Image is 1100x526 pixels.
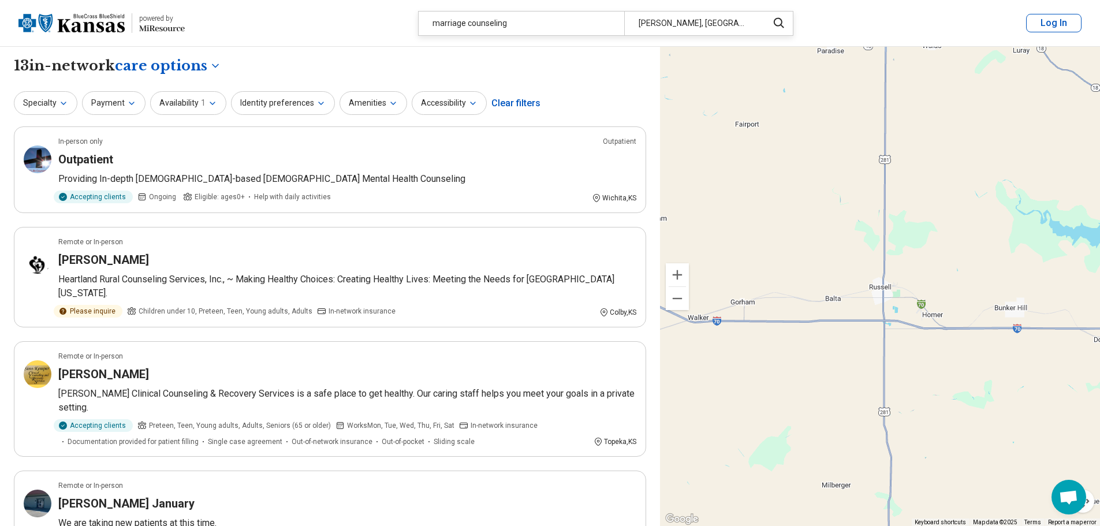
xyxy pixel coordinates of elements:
span: Works Mon, Tue, Wed, Thu, Fri, Sat [347,420,454,431]
p: In-person only [58,136,103,147]
button: Specialty [14,91,77,115]
p: Providing In-depth [DEMOGRAPHIC_DATA]-based [DEMOGRAPHIC_DATA] Mental Health Counseling [58,172,636,186]
div: Topeka , KS [594,437,636,447]
div: Clear filters [491,89,540,117]
p: Remote or In-person [58,480,123,491]
button: Log In [1026,14,1082,32]
div: [PERSON_NAME], [GEOGRAPHIC_DATA] [624,12,761,35]
h1: 13 in-network [14,56,221,76]
span: Ongoing [149,192,176,202]
span: In-network insurance [329,306,396,316]
div: Colby , KS [599,307,636,318]
button: Payment [82,91,146,115]
img: Blue Cross Blue Shield Kansas [18,9,125,37]
p: Heartland Rural Counseling Services, Inc., ~ Making Healthy Choices: Creating Healthy Lives: Meet... [58,273,636,300]
h3: Outpatient [58,151,113,167]
button: Zoom in [666,263,689,286]
h3: [PERSON_NAME] [58,252,149,268]
button: Availability1 [150,91,226,115]
div: marriage counseling [419,12,624,35]
p: Remote or In-person [58,237,123,247]
span: Help with daily activities [254,192,331,202]
span: Out-of-network insurance [292,437,372,447]
span: 1 [201,97,206,109]
span: Sliding scale [434,437,475,447]
button: Zoom out [666,287,689,310]
div: Accepting clients [54,191,133,203]
span: Documentation provided for patient filling [68,437,199,447]
p: Outpatient [603,136,636,147]
p: [PERSON_NAME] Clinical Counseling & Recovery Services is a safe place to get healthy. Our caring ... [58,387,636,415]
h3: [PERSON_NAME] [58,366,149,382]
button: Identity preferences [231,91,335,115]
div: Wichita , KS [592,193,636,203]
button: Amenities [340,91,407,115]
span: Out-of-pocket [382,437,424,447]
h3: [PERSON_NAME] January [58,495,195,512]
p: Remote or In-person [58,351,123,361]
div: Accepting clients [54,419,133,432]
span: Map data ©2025 [973,519,1017,525]
a: Report a map error [1048,519,1097,525]
span: Eligible: ages 0+ [195,192,245,202]
span: care options [115,56,207,76]
div: Please inquire [54,305,122,318]
span: Preteen, Teen, Young adults, Adults, Seniors (65 or older) [149,420,331,431]
a: Terms (opens in new tab) [1024,519,1041,525]
div: powered by [139,13,185,24]
a: Open chat [1051,480,1086,514]
button: Accessibility [412,91,487,115]
span: Children under 10, Preteen, Teen, Young adults, Adults [139,306,312,316]
a: Blue Cross Blue Shield Kansaspowered by [18,9,185,37]
span: Single case agreement [208,437,282,447]
span: In-network insurance [471,420,538,431]
button: Care options [115,56,221,76]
